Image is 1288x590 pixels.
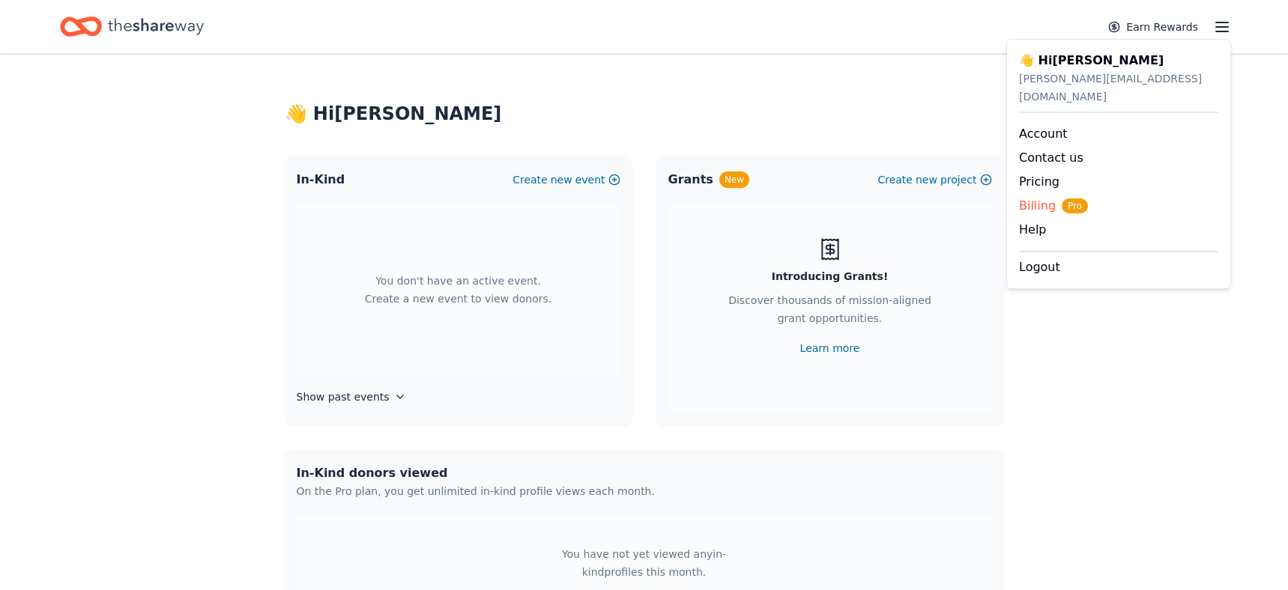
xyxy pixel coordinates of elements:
[1062,198,1088,213] span: Pro
[60,9,204,44] a: Home
[551,545,738,581] div: You have not yet viewed any in-kind profiles this month.
[1019,174,1059,189] a: Pricing
[1019,197,1088,215] span: Billing
[1019,52,1218,70] div: 👋 Hi [PERSON_NAME]
[728,291,932,333] div: Discover thousands of mission-aligned grant opportunities.
[1099,13,1207,40] a: Earn Rewards
[772,267,889,285] div: Introducing Grants!
[1019,258,1060,276] button: Logout
[668,171,713,189] span: Grants
[1019,197,1088,215] button: BillingPro
[719,171,749,188] div: New
[1019,149,1083,167] button: Contact us
[297,171,345,189] span: In-Kind
[1019,127,1068,141] a: Account
[297,388,406,406] button: Show past events
[297,204,620,376] div: You don't have an active event. Create a new event to view donors.
[297,388,390,406] h4: Show past events
[285,102,1004,126] div: 👋 Hi [PERSON_NAME]
[1019,70,1218,106] div: [PERSON_NAME][EMAIL_ADDRESS][DOMAIN_NAME]
[513,171,620,189] button: Createnewevent
[297,464,655,482] div: In-Kind donors viewed
[297,482,655,500] div: On the Pro plan, you get unlimited in-kind profile views each month.
[551,171,572,189] span: new
[916,171,937,189] span: new
[800,339,860,357] a: Learn more
[877,171,991,189] button: Createnewproject
[1019,221,1046,239] button: Help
